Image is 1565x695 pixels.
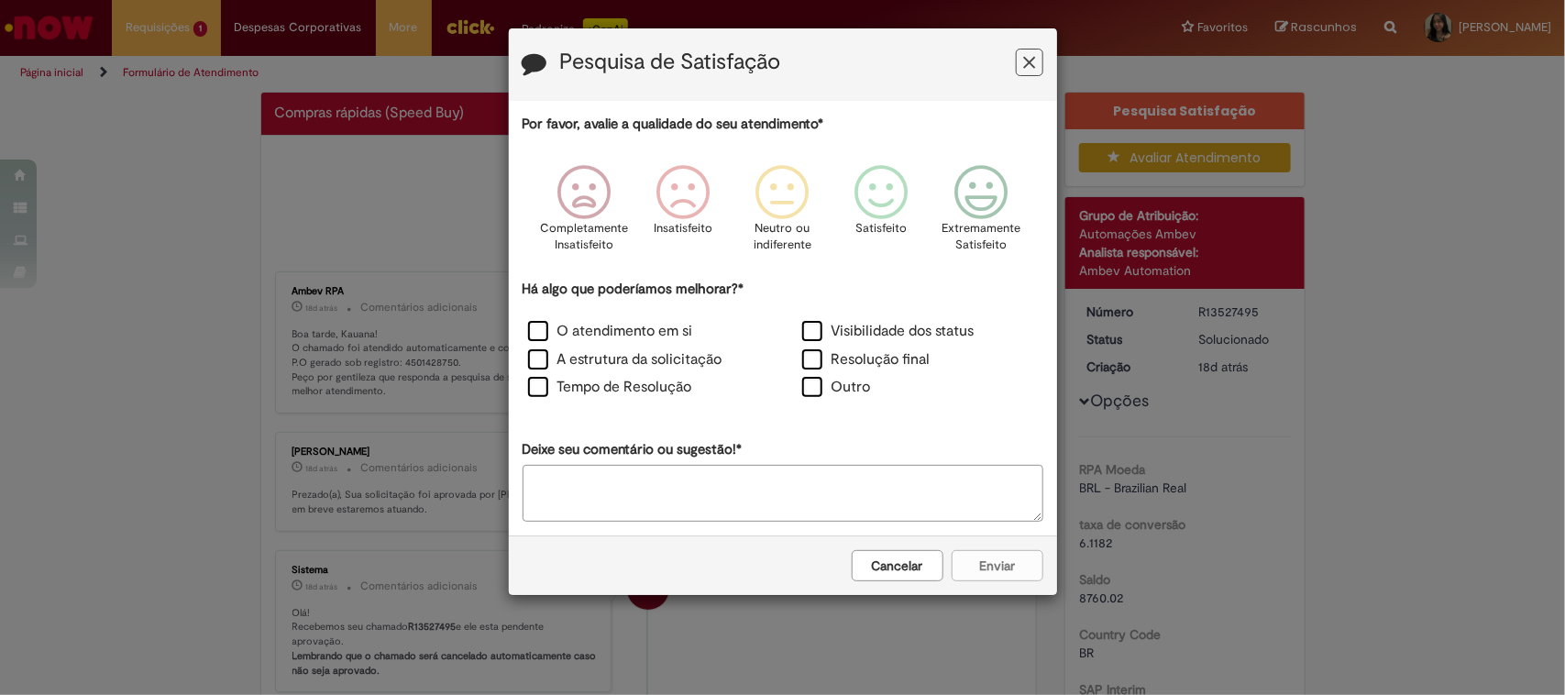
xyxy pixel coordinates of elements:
[528,321,693,342] label: O atendimento em si
[523,115,824,134] label: Por favor, avalie a qualidade do seu atendimento*
[802,377,871,398] label: Outro
[749,220,815,254] p: Neutro ou indiferente
[735,151,829,277] div: Neutro ou indiferente
[636,151,730,277] div: Insatisfeito
[540,220,628,254] p: Completamente Insatisfeito
[654,220,712,237] p: Insatisfeito
[523,440,743,459] label: Deixe seu comentário ou sugestão!*
[802,349,931,370] label: Resolução final
[802,321,975,342] label: Visibilidade dos status
[856,220,908,237] p: Satisfeito
[528,377,692,398] label: Tempo de Resolução
[942,220,1020,254] p: Extremamente Satisfeito
[537,151,631,277] div: Completamente Insatisfeito
[560,50,781,74] label: Pesquisa de Satisfação
[934,151,1028,277] div: Extremamente Satisfeito
[523,280,1043,403] div: Há algo que poderíamos melhorar?*
[835,151,929,277] div: Satisfeito
[852,550,943,581] button: Cancelar
[528,349,722,370] label: A estrutura da solicitação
